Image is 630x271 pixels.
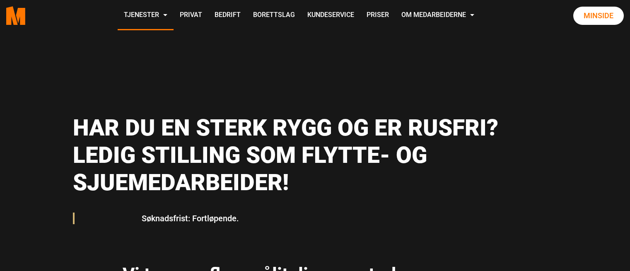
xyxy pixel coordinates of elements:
h1: Har du en sterk rygg og er rusfri? Ledig stilling som flytte- og sjuemedarbeider! [73,114,551,196]
a: Tjenester [118,1,174,30]
a: Priser [360,1,395,30]
blockquote: Søknadsfrist: Fortløpende. [133,208,497,228]
a: Om Medarbeiderne [395,1,480,30]
a: Privat [174,1,208,30]
a: Bedrift [208,1,247,30]
a: Borettslag [247,1,301,30]
a: Kundeservice [301,1,360,30]
a: Minside [573,7,624,25]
